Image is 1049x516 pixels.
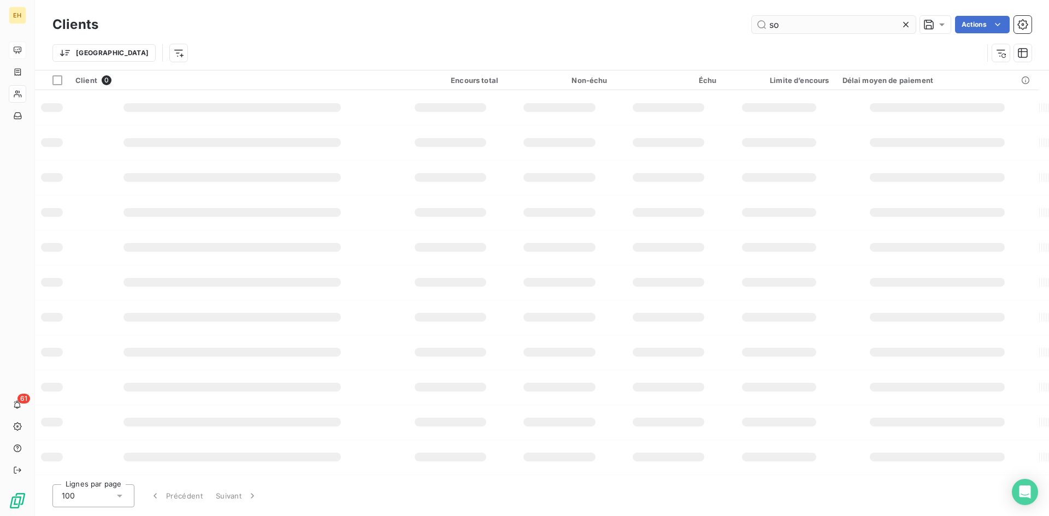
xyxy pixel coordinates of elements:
[17,394,30,404] span: 61
[842,76,1033,85] div: Délai moyen de paiement
[52,44,156,62] button: [GEOGRAPHIC_DATA]
[403,76,499,85] div: Encours total
[9,492,26,509] img: Logo LeanPay
[52,15,98,34] h3: Clients
[1012,479,1038,505] div: Open Intercom Messenger
[729,76,829,85] div: Limite d’encours
[62,490,75,501] span: 100
[955,16,1010,33] button: Actions
[102,75,111,85] span: 0
[143,484,209,507] button: Précédent
[75,76,97,85] span: Client
[621,76,717,85] div: Échu
[511,76,608,85] div: Non-échu
[209,484,264,507] button: Suivant
[752,16,916,33] input: Rechercher
[9,7,26,24] div: EH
